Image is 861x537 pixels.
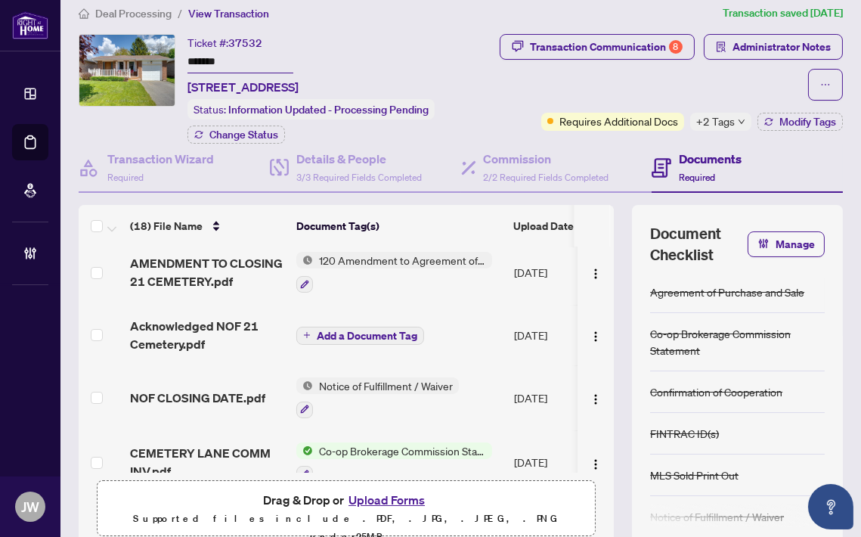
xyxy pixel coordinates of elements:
span: Information Updated - Processing Pending [228,103,429,116]
span: [STREET_ADDRESS] [187,78,299,96]
span: 120 Amendment to Agreement of Purchase and Sale [313,252,492,268]
button: Status IconCo-op Brokerage Commission Statement [296,442,492,483]
span: Co-op Brokerage Commission Statement [313,442,492,459]
span: CEMETERY LANE COMM INV.pdf [130,444,284,480]
span: +2 Tags [696,113,735,130]
button: Add a Document Tag [296,325,424,345]
td: [DATE] [508,305,611,365]
span: Drag & Drop or [263,490,429,510]
span: JW [21,496,39,517]
th: Upload Date [507,205,610,247]
div: Agreement of Purchase and Sale [650,284,804,300]
span: 37532 [228,36,262,50]
td: [DATE] [508,240,611,305]
div: Transaction Communication [530,35,683,59]
span: Manage [776,232,815,256]
th: Document Tag(s) [290,205,507,247]
button: Modify Tags [757,113,843,131]
button: Transaction Communication8 [500,34,695,60]
span: Upload Date [513,218,574,234]
span: NOF CLOSING DATE.pdf [130,389,265,407]
button: Add a Document Tag [296,327,424,345]
th: (18) File Name [124,205,290,247]
span: solution [716,42,726,52]
div: Status: [187,99,435,120]
h4: Commission [484,150,609,168]
span: home [79,8,89,19]
span: View Transaction [188,7,269,20]
div: Ticket #: [187,34,262,51]
span: down [738,118,745,126]
button: Logo [584,260,608,284]
span: Required [679,172,715,183]
button: Logo [584,386,608,410]
td: [DATE] [508,365,611,430]
span: Modify Tags [779,116,836,127]
button: Upload Forms [344,490,429,510]
button: Status IconNotice of Fulfillment / Waiver [296,377,459,418]
span: 3/3 Required Fields Completed [296,172,422,183]
button: Status Icon120 Amendment to Agreement of Purchase and Sale [296,252,492,293]
span: ellipsis [820,79,831,90]
span: Add a Document Tag [317,331,417,341]
td: [DATE] [508,430,611,495]
span: Change Status [209,129,278,140]
span: Notice of Fulfillment / Waiver [313,377,459,394]
button: Administrator Notes [704,34,843,60]
span: Required [107,172,144,183]
div: Confirmation of Cooperation [650,383,782,400]
img: Status Icon [296,252,313,268]
button: Manage [748,231,825,257]
span: Administrator Notes [732,35,831,59]
button: Logo [584,323,608,347]
div: MLS Sold Print Out [650,467,739,483]
button: Change Status [187,126,285,144]
img: Logo [590,268,602,280]
div: 8 [669,40,683,54]
img: Logo [590,393,602,405]
img: Logo [590,458,602,470]
div: Co-op Brokerage Commission Statement [650,325,825,359]
span: Deal Processing [95,7,172,20]
img: IMG-N12176086_1.jpg [79,35,175,106]
span: 2/2 Required Fields Completed [484,172,609,183]
article: Transaction saved [DATE] [723,5,843,22]
h4: Transaction Wizard [107,150,214,168]
h4: Documents [679,150,742,168]
h4: Details & People [296,150,422,168]
img: Status Icon [296,377,313,394]
img: Logo [590,331,602,343]
span: Acknowledged NOF 21 Cemetery.pdf [130,317,284,353]
li: / [178,5,182,22]
span: (18) File Name [130,218,203,234]
span: Document Checklist [650,223,748,265]
span: Requires Additional Docs [559,113,678,129]
span: plus [303,331,311,339]
span: AMENDMENT TO CLOSING 21 CEMETERY.pdf [130,254,284,290]
img: logo [12,11,48,39]
img: Status Icon [296,442,313,459]
div: FINTRAC ID(s) [650,425,719,442]
button: Open asap [808,484,853,529]
button: Logo [584,450,608,474]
